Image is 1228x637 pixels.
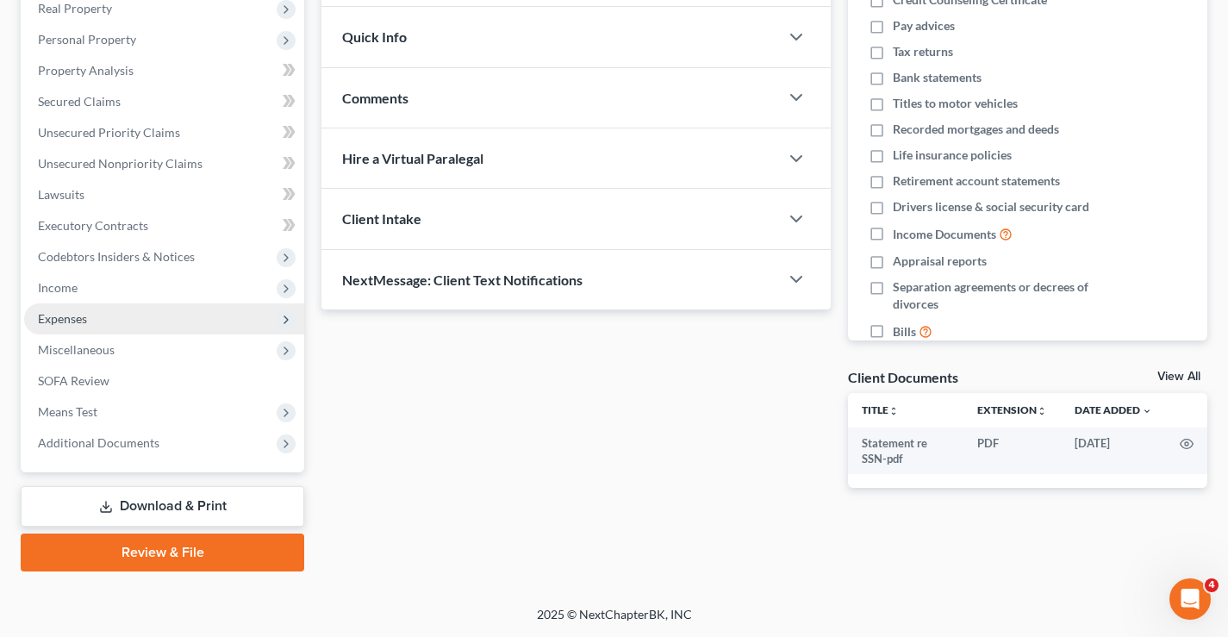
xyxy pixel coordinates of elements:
a: Extensionunfold_more [977,403,1047,416]
span: Codebtors Insiders & Notices [38,249,195,264]
span: SOFA Review [38,373,109,388]
span: Unsecured Priority Claims [38,125,180,140]
div: 2025 © NextChapterBK, INC [123,606,1106,637]
span: Expenses [38,311,87,326]
span: Property Analysis [38,63,134,78]
span: Quick Info [342,28,407,45]
i: unfold_more [888,406,899,416]
span: Unsecured Nonpriority Claims [38,156,203,171]
span: Secured Claims [38,94,121,109]
span: Life insurance policies [893,147,1012,164]
a: View All [1157,371,1200,383]
a: Secured Claims [24,86,304,117]
span: Real Property [38,1,112,16]
a: Property Analysis [24,55,304,86]
a: Unsecured Nonpriority Claims [24,148,304,179]
a: Download & Print [21,486,304,527]
span: Recorded mortgages and deeds [893,121,1059,138]
span: Retirement account statements [893,172,1060,190]
span: Additional Documents [38,435,159,450]
a: Review & File [21,534,304,571]
span: Client Intake [342,210,421,227]
span: Drivers license & social security card [893,198,1089,215]
td: Statement re SSN-pdf [848,428,963,475]
iframe: Intercom live chat [1169,578,1211,620]
span: Bank statements [893,69,982,86]
a: Unsecured Priority Claims [24,117,304,148]
span: Comments [342,90,408,106]
a: SOFA Review [24,365,304,397]
div: Client Documents [848,368,958,386]
i: expand_more [1142,406,1152,416]
span: 4 [1205,578,1219,592]
td: [DATE] [1061,428,1166,475]
span: Income Documents [893,226,996,243]
span: Hire a Virtual Paralegal [342,150,483,166]
a: Executory Contracts [24,210,304,241]
span: Tax returns [893,43,953,60]
span: Executory Contracts [38,218,148,233]
span: Miscellaneous [38,342,115,357]
a: Lawsuits [24,179,304,210]
span: NextMessage: Client Text Notifications [342,272,583,288]
span: Separation agreements or decrees of divorces [893,278,1102,313]
span: Titles to motor vehicles [893,95,1018,112]
span: Means Test [38,404,97,419]
a: Date Added expand_more [1075,403,1152,416]
a: Titleunfold_more [862,403,899,416]
span: Pay advices [893,17,955,34]
span: Income [38,280,78,295]
span: Lawsuits [38,187,84,202]
span: Bills [893,323,916,340]
td: PDF [963,428,1061,475]
i: unfold_more [1037,406,1047,416]
span: Appraisal reports [893,253,987,270]
span: Personal Property [38,32,136,47]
